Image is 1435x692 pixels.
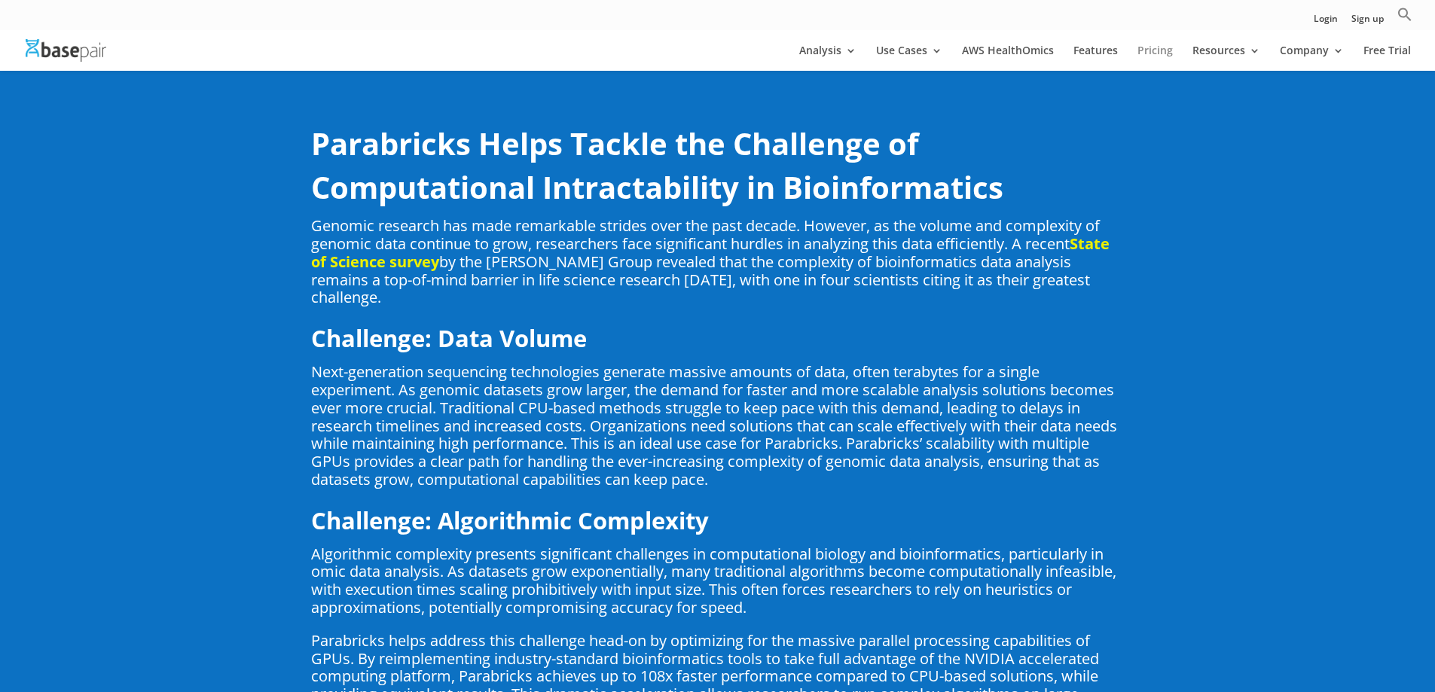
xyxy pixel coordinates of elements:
a: Company [1280,45,1344,71]
svg: Search [1397,7,1412,22]
strong: Challenge: Data Volume [311,322,587,354]
span: by the [PERSON_NAME] Group revealed that the complexity of bioinformatics data analysis remains a... [311,251,1090,308]
a: Resources [1192,45,1260,71]
strong: Parabricks Helps Tackle the Challenge of Computational Intractability in Bioinformatics [311,123,1003,208]
a: Analysis [799,45,856,71]
a: State of Science survey [311,233,1110,272]
span: Next-generation sequencing technologies generate massive amounts of data, often terabytes for a s... [311,361,1117,489]
a: Use Cases [876,45,942,71]
a: Login [1314,14,1338,30]
span: Algorithmic complexity presents significant challenges in computational biology and bioinformatic... [311,544,1116,617]
a: Search Icon Link [1397,7,1412,30]
a: Pricing [1137,45,1173,71]
a: Free Trial [1363,45,1411,71]
span: Genomic research has made remarkable strides over the past decade. However, as the volume and com... [311,215,1100,254]
img: Basepair [26,39,106,61]
strong: Challenge: Algorithmic Complexity [311,505,709,536]
iframe: Drift Widget Chat Controller [1146,584,1417,674]
a: AWS HealthOmics [962,45,1054,71]
a: Sign up [1351,14,1384,30]
a: Features [1073,45,1118,71]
